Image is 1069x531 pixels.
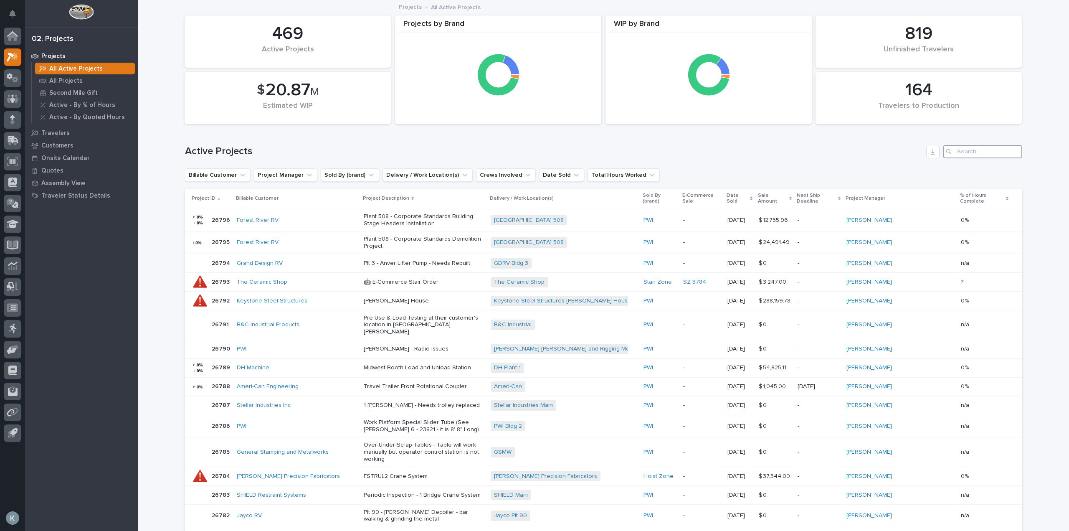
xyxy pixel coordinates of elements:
[41,192,110,200] p: Traveler Status Details
[683,260,721,267] p: -
[494,260,528,267] a: GDRV Bldg 3
[643,239,653,246] a: PWI
[41,53,66,60] p: Projects
[185,292,1022,310] tr: 2679226792 Keystone Steel Structures [PERSON_NAME] HouseKeystone Steel Structures [PERSON_NAME] H...
[759,421,768,430] p: $ 0
[237,346,246,353] a: PWI
[32,63,138,74] a: All Active Projects
[237,279,287,286] a: The Ceramic Shop
[961,421,971,430] p: n/a
[683,492,721,499] p: -
[683,217,721,224] p: -
[727,279,752,286] p: [DATE]
[643,297,653,305] a: PWI
[798,321,840,328] p: -
[643,346,653,353] a: PWI
[759,447,768,456] p: $ 0
[798,402,840,409] p: -
[236,194,279,203] p: Billable Customer
[643,321,653,328] a: PWI
[494,364,521,371] a: DH Plant 1
[494,492,528,499] a: SHIELD Main
[10,10,21,23] div: Notifications
[846,402,892,409] a: [PERSON_NAME]
[846,194,885,203] p: Project Manager
[32,111,138,123] a: Active - By Quoted Hours
[185,273,1022,292] tr: 2679326793 The Ceramic Shop 🤖 E-Commerce Stair OrderThe Ceramic Shop Stair Zone SZ 3784 [DATE]$ 3...
[395,20,601,33] div: Projects by Brand
[643,217,653,224] a: PWI
[4,5,21,23] button: Notifications
[32,99,138,111] a: Active - By % of Hours
[25,177,138,189] a: Assembly View
[25,139,138,152] a: Customers
[683,279,706,286] a: SZ 3784
[830,102,1008,119] div: Travelers to Production
[727,364,752,371] p: [DATE]
[199,102,377,119] div: Estimated WIP
[961,215,970,224] p: 0%
[846,492,892,499] a: [PERSON_NAME]
[643,423,653,430] a: PWI
[846,321,892,328] a: [PERSON_NAME]
[212,511,231,519] p: 26782
[759,258,768,267] p: $ 0
[199,23,377,44] div: 469
[199,45,377,63] div: Active Projects
[683,364,721,371] p: -
[364,473,484,480] p: FSTRUL2 Crane System
[943,145,1022,158] div: Search
[41,130,70,137] p: Travelers
[798,492,840,499] p: -
[212,447,231,456] p: 26785
[830,80,1008,101] div: 164
[961,320,971,328] p: n/a
[961,296,970,305] p: 0%
[494,512,527,519] a: Jayco Plt 90
[643,473,674,480] a: Hoist Zone
[727,449,752,456] p: [DATE]
[846,449,892,456] a: [PERSON_NAME]
[727,217,752,224] p: [DATE]
[310,86,319,97] span: M
[431,2,481,11] p: All Active Projects
[212,215,232,224] p: 26796
[185,231,1022,254] tr: 2679526795 Forest River RV Plant 508 - Corporate Standards Demolition Project[GEOGRAPHIC_DATA] 50...
[185,437,1022,467] tr: 2678526785 General Stamping and Metalworks Over-Under-Scrap Tables - Table will work manually but...
[237,217,279,224] a: Forest River RV
[727,297,752,305] p: [DATE]
[759,344,768,353] p: $ 0
[846,512,892,519] a: [PERSON_NAME]
[798,346,840,353] p: -
[494,473,597,480] a: [PERSON_NAME] Precision Fabricators
[266,81,310,99] span: 20.87
[798,260,840,267] p: -
[846,279,892,286] a: [PERSON_NAME]
[494,297,653,305] a: Keystone Steel Structures [PERSON_NAME] House Movers
[257,82,265,98] span: $
[237,297,307,305] a: Keystone Steel Structures
[727,191,748,206] p: Date Sold
[961,277,965,286] p: ?
[4,509,21,527] button: users-avatar
[212,381,232,390] p: 26788
[759,471,792,480] p: $ 37,344.00
[185,145,923,158] h1: Active Projects
[364,509,484,523] p: Plt 90 - [PERSON_NAME] Decoiler - bar walking & grinding the metal
[961,258,971,267] p: n/a
[846,260,892,267] a: [PERSON_NAME]
[682,191,722,206] p: E-Commerce Sale
[683,383,721,390] p: -
[683,402,721,409] p: -
[846,423,892,430] a: [PERSON_NAME]
[960,191,1004,206] p: % of Hours Complete
[727,423,752,430] p: [DATE]
[643,402,653,409] a: PWI
[185,485,1022,504] tr: 2678326783 SHIELD Restraint Systems Periodic Inspection - 1 Bridge Crane SystemSHIELD Main PWI -[...
[643,191,677,206] p: Sold By (brand)
[237,449,329,456] a: General Stamping and Metalworks
[846,473,892,480] a: [PERSON_NAME]
[683,449,721,456] p: -
[185,340,1022,358] tr: 2679026790 PWI [PERSON_NAME] - Radio Issues[PERSON_NAME] [PERSON_NAME] and Rigging Meta PWI -[DAT...
[212,296,231,305] p: 26792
